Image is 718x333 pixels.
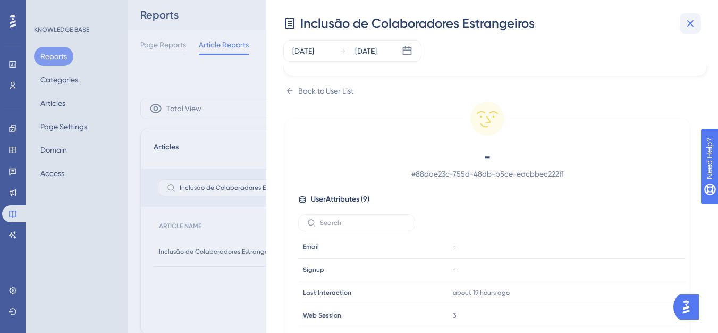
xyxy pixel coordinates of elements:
[355,45,377,57] div: [DATE]
[673,291,705,323] iframe: UserGuiding AI Assistant Launcher
[298,85,353,97] div: Back to User List
[303,311,341,320] span: Web Session
[311,193,369,206] span: User Attributes ( 9 )
[303,243,319,251] span: Email
[453,243,456,251] span: -
[300,15,535,32] span: Inclusão de Colaboradores Estrangeiros
[292,45,314,57] div: [DATE]
[25,3,66,15] span: Need Help?
[453,311,456,320] span: 3
[303,265,324,274] span: Signup
[320,219,406,227] input: Search
[453,289,510,296] time: about 19 hours ago
[394,148,581,165] span: -
[394,168,581,180] span: # 88dae23c-755d-48db-b5ce-edcbbec222ff
[453,265,456,274] span: -
[303,288,351,297] span: Last Interaction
